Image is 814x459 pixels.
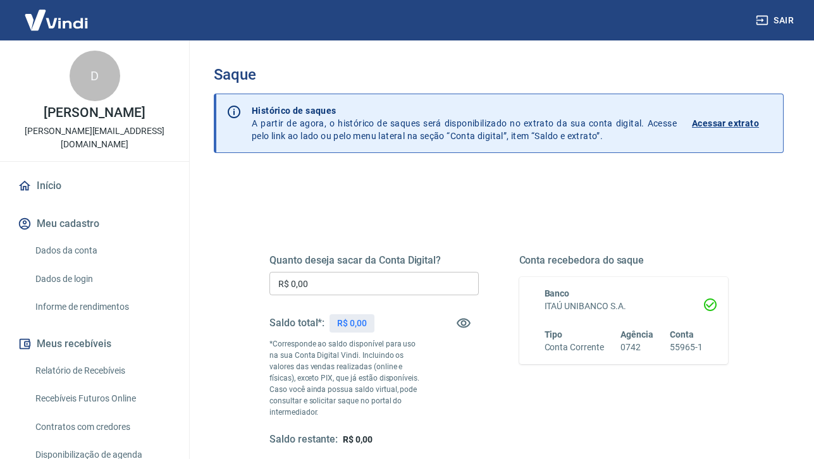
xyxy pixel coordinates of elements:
[15,210,174,238] button: Meu cadastro
[670,341,703,354] h6: 55965-1
[30,266,174,292] a: Dados de login
[30,386,174,412] a: Recebíveis Futuros Online
[269,254,479,267] h5: Quanto deseja sacar da Conta Digital?
[269,338,426,418] p: *Corresponde ao saldo disponível para uso na sua Conta Digital Vindi. Incluindo os valores das ve...
[44,106,145,119] p: [PERSON_NAME]
[30,358,174,384] a: Relatório de Recebíveis
[70,51,120,101] div: D
[252,104,677,117] p: Histórico de saques
[15,172,174,200] a: Início
[692,117,759,130] p: Acessar extrato
[30,238,174,264] a: Dados da conta
[30,294,174,320] a: Informe de rendimentos
[545,341,604,354] h6: Conta Corrente
[252,104,677,142] p: A partir de agora, o histórico de saques será disponibilizado no extrato da sua conta digital. Ac...
[10,125,179,151] p: [PERSON_NAME][EMAIL_ADDRESS][DOMAIN_NAME]
[214,66,784,83] h3: Saque
[337,317,367,330] p: R$ 0,00
[343,434,373,444] span: R$ 0,00
[753,9,799,32] button: Sair
[670,329,694,340] span: Conta
[15,1,97,39] img: Vindi
[30,414,174,440] a: Contratos com credores
[269,433,338,446] h5: Saldo restante:
[519,254,729,267] h5: Conta recebedora do saque
[545,288,570,298] span: Banco
[620,341,653,354] h6: 0742
[545,329,563,340] span: Tipo
[692,104,773,142] a: Acessar extrato
[620,329,653,340] span: Agência
[545,300,703,313] h6: ITAÚ UNIBANCO S.A.
[15,330,174,358] button: Meus recebíveis
[269,317,324,329] h5: Saldo total*:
